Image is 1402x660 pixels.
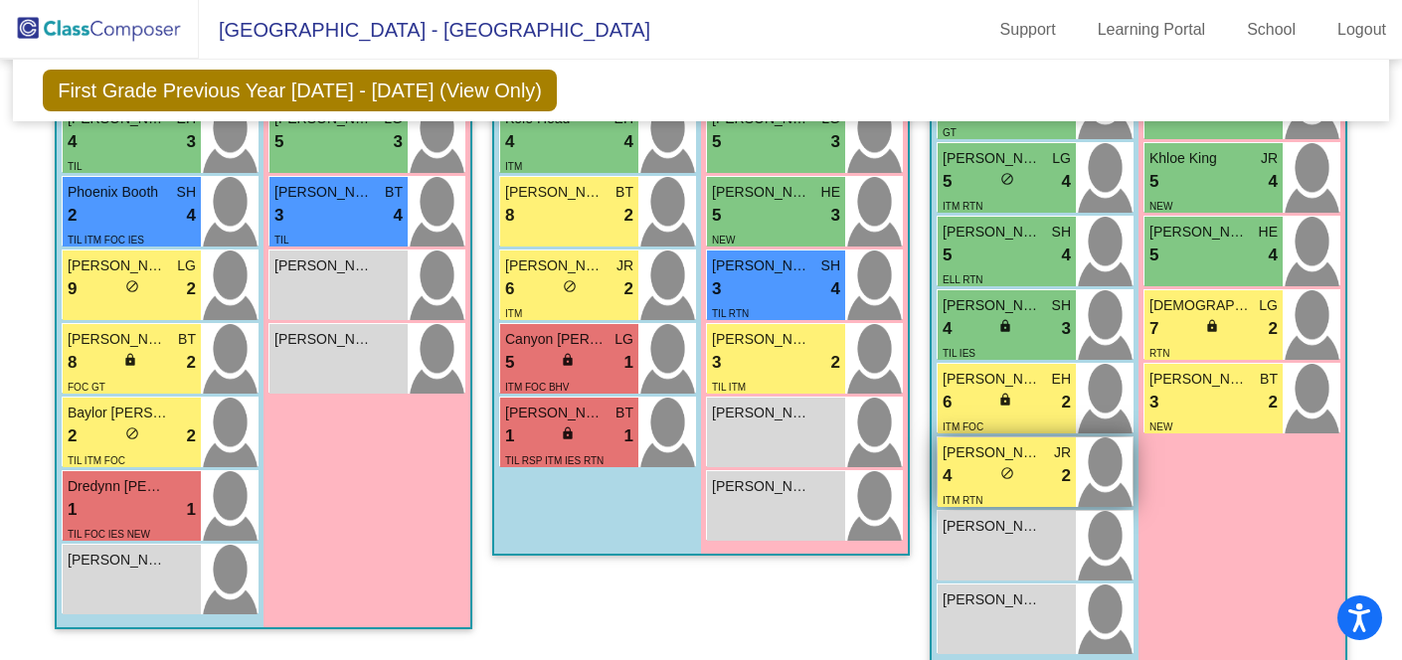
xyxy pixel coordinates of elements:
[831,276,840,302] span: 4
[561,353,575,367] span: lock
[274,182,374,203] span: [PERSON_NAME]
[943,127,957,138] span: GT
[187,203,196,229] span: 4
[563,279,577,293] span: do_not_disturb_alt
[1062,169,1071,195] span: 4
[68,455,125,466] span: TIL ITM FOC
[187,350,196,376] span: 2
[505,182,605,203] span: [PERSON_NAME]
[624,276,633,302] span: 2
[624,350,633,376] span: 1
[943,516,1042,537] span: [PERSON_NAME]
[615,403,633,423] span: BT
[187,497,196,523] span: 1
[68,235,144,246] span: TIL ITM FOC IES
[1205,319,1219,333] span: lock
[616,255,633,276] span: JR
[177,182,196,203] span: SH
[1149,316,1158,342] span: 7
[68,350,77,376] span: 8
[1149,222,1249,243] span: [PERSON_NAME]
[712,203,721,229] span: 5
[1052,222,1071,243] span: SH
[943,201,982,212] span: ITM RTN
[1149,148,1249,169] span: Khloe King
[394,203,403,229] span: 4
[943,495,982,506] span: ITM RTN
[505,276,514,302] span: 6
[187,129,196,155] span: 3
[943,274,983,285] span: ELL RTN
[831,203,840,229] span: 3
[712,182,811,203] span: [PERSON_NAME]
[943,589,1042,610] span: [PERSON_NAME]
[821,182,840,203] span: HE
[274,203,283,229] span: 3
[68,276,77,302] span: 9
[68,255,167,276] span: [PERSON_NAME]
[1062,463,1071,489] span: 2
[943,316,952,342] span: 4
[1269,316,1278,342] span: 2
[712,255,811,276] span: [PERSON_NAME]
[712,350,721,376] span: 3
[123,353,137,367] span: lock
[274,329,374,350] span: [PERSON_NAME]
[1062,316,1071,342] span: 3
[1054,442,1071,463] span: JR
[1062,390,1071,415] span: 2
[712,403,811,423] span: [PERSON_NAME]
[187,423,196,449] span: 2
[943,295,1042,316] span: [PERSON_NAME]
[1231,14,1312,46] a: School
[1259,222,1278,243] span: HE
[505,255,605,276] span: [PERSON_NAME]
[1269,390,1278,415] span: 2
[1149,421,1172,432] span: NEW
[624,203,633,229] span: 2
[68,476,167,497] span: Dredynn [PERSON_NAME]
[505,350,514,376] span: 5
[68,497,77,523] span: 1
[712,235,735,246] span: NEW
[68,203,77,229] span: 2
[1052,148,1071,169] span: LG
[943,369,1042,390] span: [PERSON_NAME]
[712,329,811,350] span: [PERSON_NAME]
[1000,172,1014,186] span: do_not_disturb_alt
[274,255,374,276] span: [PERSON_NAME]
[505,129,514,155] span: 4
[943,442,1042,463] span: [PERSON_NAME]
[1149,201,1172,212] span: NEW
[177,255,196,276] span: LG
[1149,369,1249,390] span: [PERSON_NAME]
[561,426,575,440] span: lock
[394,129,403,155] span: 3
[1082,14,1222,46] a: Learning Portal
[68,161,82,172] span: TIL
[125,279,139,293] span: do_not_disturb_alt
[943,243,952,268] span: 5
[274,129,283,155] span: 5
[943,390,952,415] span: 6
[274,235,288,246] span: TIL
[831,129,840,155] span: 3
[614,329,633,350] span: LG
[1149,243,1158,268] span: 5
[505,329,605,350] span: Canyon [PERSON_NAME]
[821,255,840,276] span: SH
[68,550,167,571] span: [PERSON_NAME]
[43,70,557,111] span: First Grade Previous Year [DATE] - [DATE] (View Only)
[943,463,952,489] span: 4
[1321,14,1402,46] a: Logout
[199,14,650,46] span: [GEOGRAPHIC_DATA] - [GEOGRAPHIC_DATA]
[1149,169,1158,195] span: 5
[1052,295,1071,316] span: SH
[505,423,514,449] span: 1
[1149,390,1158,415] span: 3
[68,182,167,203] span: Phoenix Booth
[943,348,975,359] span: TIL IES
[1269,243,1278,268] span: 4
[505,382,569,393] span: ITM FOC BHV
[68,529,150,540] span: TIL FOC IES NEW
